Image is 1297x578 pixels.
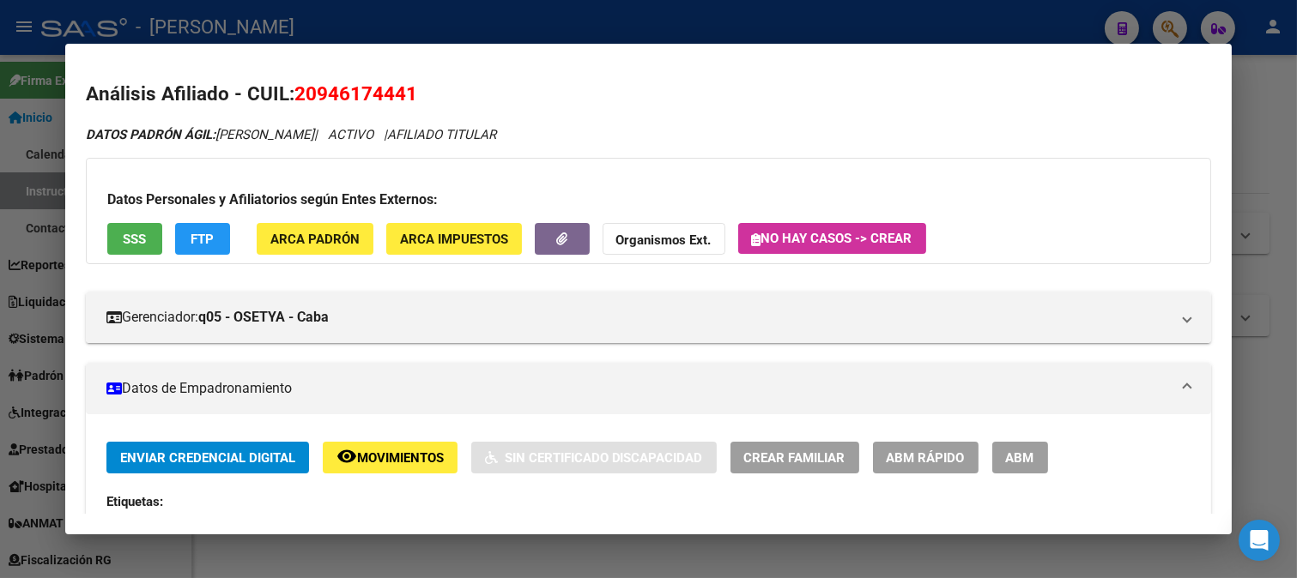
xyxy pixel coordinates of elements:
button: No hay casos -> Crear [738,223,926,254]
button: ABM [992,442,1048,473]
h3: Datos Personales y Afiliatorios según Entes Externos: [107,190,1191,210]
strong: ACTIVO [148,513,194,528]
div: Open Intercom Messenger [1239,520,1280,561]
span: Enviar Credencial Digital [120,450,295,466]
span: ABM [1006,450,1034,466]
button: Sin Certificado Discapacidad [471,442,717,473]
mat-expansion-panel-header: Datos de Empadronamiento [86,363,1212,414]
button: ABM Rápido [873,442,979,473]
mat-panel-title: Datos de Empadronamiento [106,378,1171,399]
strong: DATOS PADRÓN ÁGIL: [86,127,215,142]
span: SSS [123,232,146,247]
span: FTP [191,232,214,247]
button: ARCA Impuestos [386,223,522,255]
span: ARCA Padrón [270,232,360,247]
span: No hay casos -> Crear [752,231,912,246]
span: Movimientos [357,450,444,466]
button: Enviar Credencial Digital [106,442,309,473]
button: SSS [107,223,162,255]
mat-expansion-panel-header: Gerenciador:q05 - OSETYA - Caba [86,292,1212,343]
span: Sin Certificado Discapacidad [505,450,703,466]
span: 20946174441 [294,82,417,105]
button: Movimientos [323,442,458,473]
span: ARCA Impuestos [400,232,508,247]
button: ARCA Padrón [257,223,373,255]
button: Crear Familiar [730,442,859,473]
strong: q05 - OSETYA - Caba [198,307,329,328]
strong: Etiquetas: [106,494,163,509]
button: Organismos Ext. [603,223,725,255]
h2: Análisis Afiliado - CUIL: [86,80,1212,109]
button: FTP [175,223,230,255]
span: AFILIADO TITULAR [387,127,496,142]
mat-panel-title: Gerenciador: [106,307,1171,328]
strong: Organismos Ext. [616,232,712,248]
span: [PERSON_NAME] [86,127,314,142]
span: ABM Rápido [887,450,965,466]
mat-icon: remove_red_eye [336,446,357,467]
span: Crear Familiar [744,450,845,466]
strong: Estado: [106,513,148,528]
i: | ACTIVO | [86,127,496,142]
